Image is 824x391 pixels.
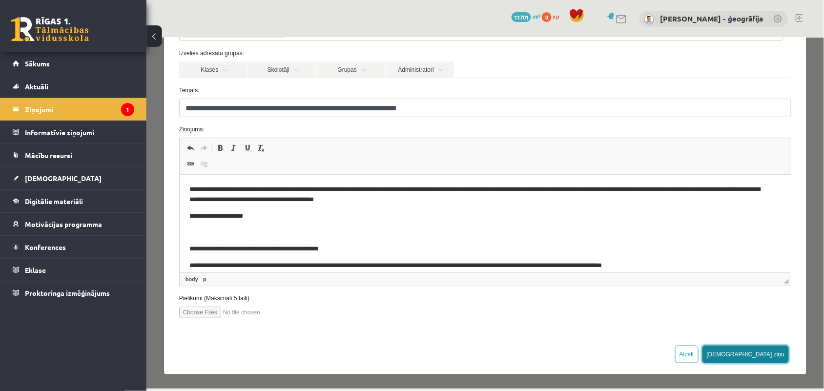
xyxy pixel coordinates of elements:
[94,104,108,117] a: Pasvītrojums (vadīšanas taustiņš+U)
[25,220,102,228] span: Motivācijas programma
[533,12,540,20] span: mP
[33,137,645,235] iframe: Bagātinātā teksta redaktors, wiswyg-editor-47024822471720-1757944316-410
[67,104,81,117] a: Treknraksts (vadīšanas taustiņš+B)
[25,266,46,274] span: Eklase
[25,197,83,206] span: Digitālie materiāli
[25,243,66,251] span: Konferences
[25,11,653,20] label: Izvēlies adresātu grupas:
[102,24,170,41] a: Skolotāji
[556,308,643,326] button: [DEMOGRAPHIC_DATA] ziņu
[13,167,134,189] a: [DEMOGRAPHIC_DATA]
[512,12,540,20] a: 11701 mP
[13,75,134,98] a: Aktuāli
[37,104,51,117] a: Atcelt (vadīšanas taustiņš+Z)
[13,121,134,144] a: Informatīvie ziņojumi
[25,256,653,265] label: Pielikumi (Maksimāli 5 faili):
[170,24,239,41] a: Grupas
[660,14,763,23] a: [PERSON_NAME] - ģeogrāfija
[55,237,62,246] a: p elements
[13,236,134,258] a: Konferences
[37,237,54,246] a: body elements
[108,104,122,117] a: Noņemt stilus
[644,15,654,24] img: Toms Krūmiņš - ģeogrāfija
[25,151,72,160] span: Mācību resursi
[25,98,134,121] legend: Ziņojumi
[13,213,134,235] a: Motivācijas programma
[542,12,564,20] a: 0 xp
[529,308,552,326] button: Atcelt
[638,241,642,246] span: Mērogot
[512,12,531,22] span: 11701
[553,12,559,20] span: xp
[121,103,134,116] i: 1
[25,288,110,297] span: Proktoringa izmēģinājums
[13,98,134,121] a: Ziņojumi1
[13,282,134,304] a: Proktoringa izmēģinājums
[13,144,134,166] a: Mācību resursi
[25,174,102,183] span: [DEMOGRAPHIC_DATA]
[11,17,89,41] a: Rīgas 1. Tālmācības vidusskola
[81,104,94,117] a: Slīpraksts (vadīšanas taustiņš+I)
[25,48,653,57] label: Temats:
[13,259,134,281] a: Eklase
[25,82,48,91] span: Aktuāli
[25,121,134,144] legend: Informatīvie ziņojumi
[25,87,653,96] label: Ziņojums:
[239,24,308,41] a: Administratori
[37,120,51,133] a: Saite (vadīšanas taustiņš+K)
[13,52,134,75] a: Sākums
[51,120,64,133] a: Atsaistīt
[33,24,101,41] a: Klases
[13,190,134,212] a: Digitālie materiāli
[25,59,50,68] span: Sākums
[542,12,552,22] span: 0
[51,104,64,117] a: Atkārtot (vadīšanas taustiņš+Y)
